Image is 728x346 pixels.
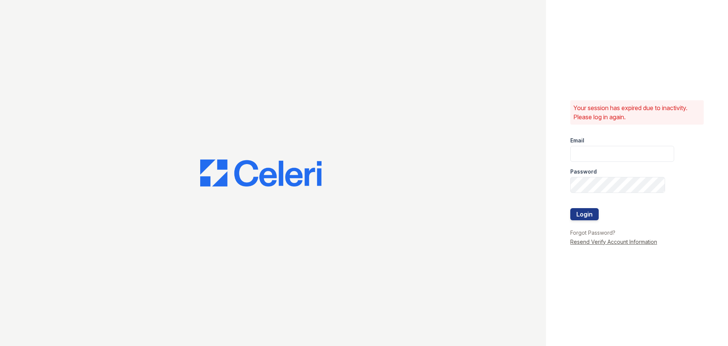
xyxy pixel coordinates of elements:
button: Login [570,208,599,220]
label: Password [570,168,597,175]
a: Resend Verify Account Information [570,239,657,245]
p: Your session has expired due to inactivity. Please log in again. [573,103,701,122]
a: Forgot Password? [570,229,615,236]
img: CE_Logo_Blue-a8612792a0a2168367f1c8372b55b34899dd931a85d93a1a3d3e32e68fde9ad4.png [200,160,322,187]
label: Email [570,137,584,144]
